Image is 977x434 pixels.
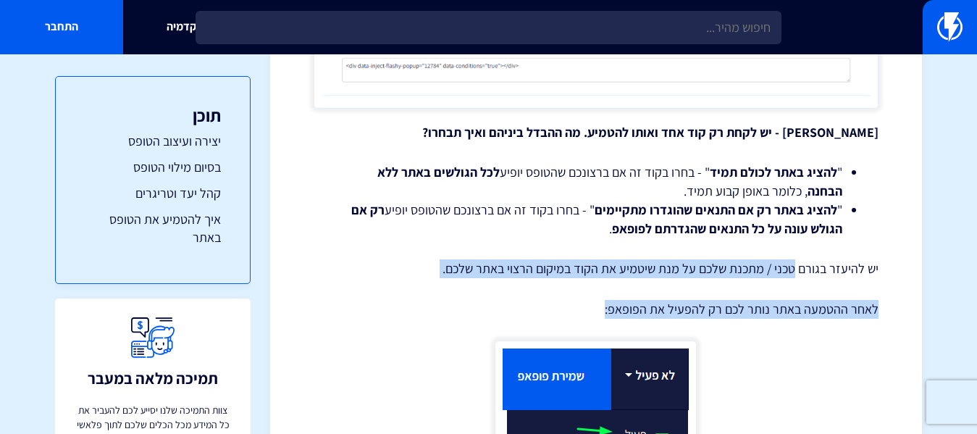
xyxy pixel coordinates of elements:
strong: [PERSON_NAME] - יש לקחת רק קוד אחד ואותו להטמיע. [584,124,879,141]
li: " " - בחרו בקוד זה אם ברצונכם שהטופס יופיע , כלומר באופן קבוע תמיד. [350,163,842,200]
a: יצירה ועיצוב הטופס [85,132,221,151]
p: יש להיעזר בגורם טכני / מתכנת שלכם על מנת שיטמיע את הקוד במיקום הרצוי באתר שלכם. [314,259,879,278]
strong: להציג באתר לכולם תמיד [710,164,837,180]
strong: לכל הגולשים באתר ללא הבחנה [377,164,842,199]
a: בסיום מילוי הטופס [85,158,221,177]
strong: רק אם הגולש עונה על כל התנאים שהגדרתם לפופאפ [351,201,842,237]
a: איך להטמיע את הטופס באתר [85,210,221,247]
strong: להציג באתר רק אם התנאים שהוגדרו מתקיימים [595,201,837,218]
a: קהל יעד וטריגרים [85,184,221,203]
p: לאחר ההטמעה באתר נותר לכם רק להפעיל את הפופאפ: [314,300,879,319]
li: " " - בחרו בקוד זה אם ברצונכם שהטופס יופיע . [350,201,842,238]
strong: מה ההבדל ביניהם ואיך תבחרו? [422,124,581,141]
h3: תמיכה מלאה במעבר [88,370,218,387]
input: חיפוש מהיר... [196,11,781,44]
h3: תוכן [85,106,221,125]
